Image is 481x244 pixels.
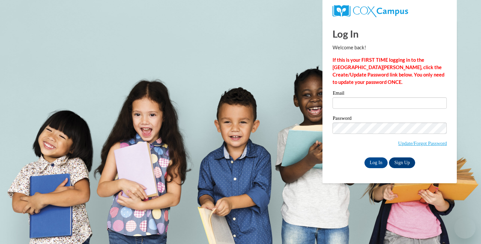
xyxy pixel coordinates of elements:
h1: Log In [333,27,447,41]
strong: If this is your FIRST TIME logging in to the [GEOGRAPHIC_DATA][PERSON_NAME], click the Create/Upd... [333,57,444,85]
input: Log In [364,157,388,168]
img: COX Campus [333,5,408,17]
p: Welcome back! [333,44,447,51]
a: COX Campus [333,5,447,17]
iframe: Button to launch messaging window [454,217,476,239]
label: Email [333,91,447,97]
a: Update/Forgot Password [398,141,447,146]
a: Sign Up [389,157,415,168]
label: Password [333,116,447,123]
